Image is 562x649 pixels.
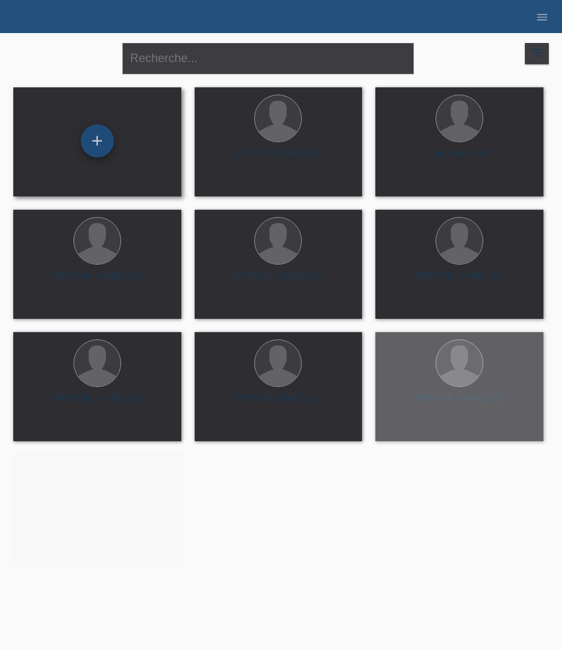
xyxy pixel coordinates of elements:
div: [PERSON_NAME] (51) [24,393,171,414]
input: Recherche... [122,43,414,74]
div: [PERSON_NAME] (41) [205,393,352,414]
div: [PERSON_NAME] (27) [24,271,171,292]
a: menu [529,13,555,21]
div: [PERSON_NAME] (30) [386,271,533,292]
div: [PERSON_NAME] (43) [24,515,171,537]
i: menu [536,11,549,24]
i: filter_list [530,46,544,60]
div: [PERSON_NAME] (26) [205,148,352,169]
div: Enregistrer le client [81,130,113,152]
div: [PERSON_NAME] (30) [205,271,352,292]
div: Lirim Ademi (34) [386,148,533,169]
div: [PERSON_NAME] (51) [386,393,533,414]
